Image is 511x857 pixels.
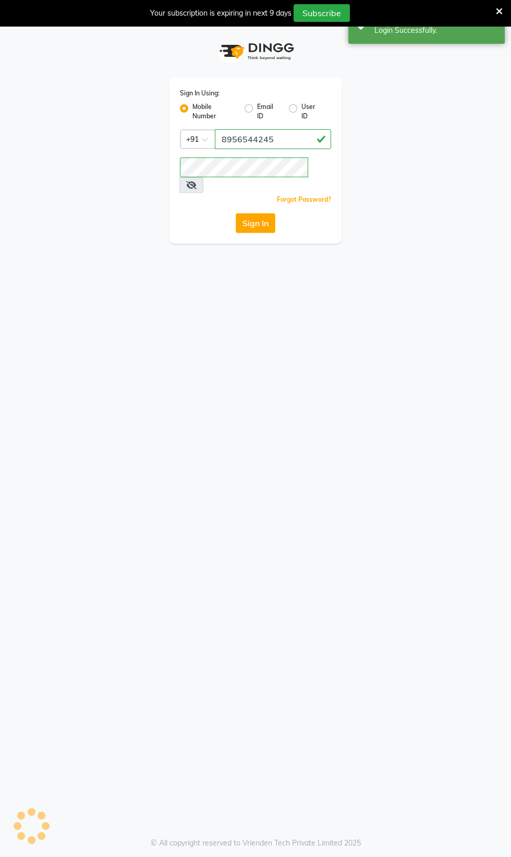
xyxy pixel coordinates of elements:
[192,102,236,121] label: Mobile Number
[180,89,220,98] label: Sign In Using:
[150,8,291,19] div: Your subscription is expiring in next 9 days
[277,195,331,203] a: Forgot Password?
[215,129,331,149] input: Username
[294,4,350,22] button: Subscribe
[374,25,497,36] div: Login Successfully.
[257,102,281,121] label: Email ID
[236,213,275,233] button: Sign In
[301,102,323,121] label: User ID
[214,36,297,67] img: logo1.svg
[180,157,308,177] input: Username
